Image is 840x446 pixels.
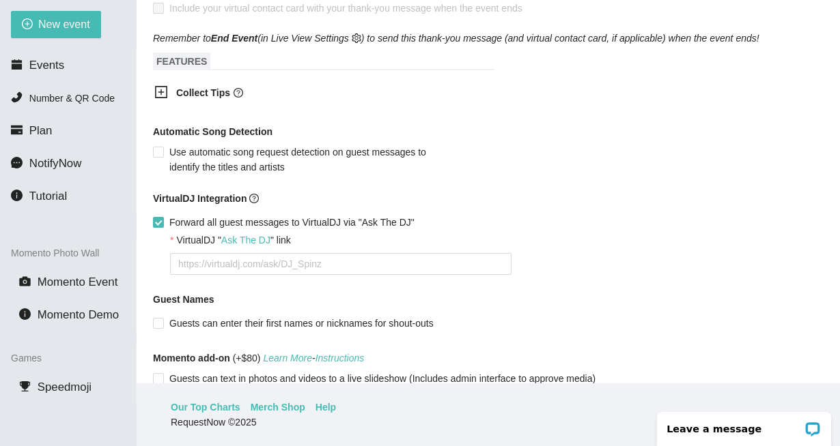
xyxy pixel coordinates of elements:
span: trophy [19,381,31,392]
span: credit-card [11,124,23,136]
iframe: LiveChat chat widget [648,403,840,446]
span: setting [352,33,361,43]
span: Include your virtual contact card with your thank-you message when the event ends [169,3,522,14]
a: Help [316,400,336,415]
span: info-circle [11,190,23,201]
span: Number & QR Code [29,93,115,104]
b: Guest Names [153,294,214,305]
span: question-circle [249,194,259,203]
span: Guests can text in photos and videos to a live slideshow (Includes admin interface to approve media) [164,371,601,386]
a: Merch Shop [251,400,305,415]
span: FEATURES [153,53,210,70]
span: calendar [11,59,23,70]
span: NotifyNow [29,157,81,170]
span: New event [38,16,90,33]
div: VirtualDJ " " link [176,233,290,248]
a: Learn More [263,353,312,363]
span: Momento Event [38,276,118,288]
span: Momento Demo [38,308,119,321]
span: message [11,157,23,168]
span: Forward all guest messages to VirtualDJ via "Ask The DJ" [164,215,420,230]
i: - [263,353,364,363]
span: camera [19,276,31,287]
span: (+$80) [153,351,364,366]
b: Momento add-on [153,353,230,363]
b: Automatic Song Detection [153,124,272,139]
div: Collect Tipsquestion-circle [143,77,485,110]
div: RequestNow © 2025 [171,415,802,430]
span: Events [29,59,64,72]
span: info-circle [19,308,31,320]
a: Ask The DJ [221,235,270,246]
span: plus-square [154,85,168,99]
b: Collect Tips [176,87,230,98]
b: End Event [211,33,257,44]
span: Guests can enter their first names or nicknames for shout-outs [164,316,439,331]
b: VirtualDJ Integration [153,193,247,204]
span: plus-circle [22,18,33,31]
span: phone [11,91,23,103]
span: question-circle [234,88,243,98]
span: Plan [29,124,53,137]
button: plus-circleNew event [11,11,101,38]
a: Instructions [316,353,365,363]
i: Remember to (in Live View Settings ) to send this thank-you message (and virtual contact card, if... [153,33,759,44]
span: Speedmoji [38,381,92,393]
span: Tutorial [29,190,67,203]
a: Our Top Charts [171,400,240,415]
span: Use automatic song request detection on guest messages to identify the titles and artists [164,145,432,175]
